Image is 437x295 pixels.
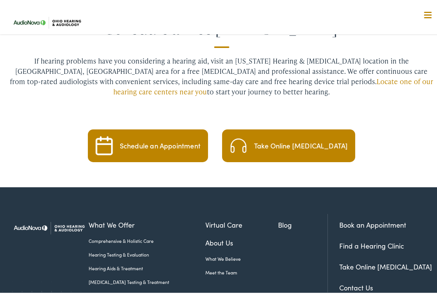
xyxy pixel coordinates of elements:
[339,260,432,269] a: Take Online [MEDICAL_DATA]
[113,75,433,94] a: Locate one of our hearing care centers near you
[205,254,278,260] a: What We Believe
[95,134,114,153] img: Calender Icon.
[278,218,327,228] a: Blog
[229,134,248,153] img: Take an Online Hearing Test
[89,263,205,270] a: Hearing Aids & Treatment
[339,218,406,228] a: Book an Appointment
[89,277,205,284] a: [MEDICAL_DATA] Testing & Treatment
[205,218,278,228] a: Virtual Care
[205,267,278,274] a: Meet the Team
[14,30,434,54] a: What We Offer
[254,140,348,147] div: Take Online [MEDICAL_DATA]
[339,239,404,249] a: Find a Hearing Clinic
[88,128,208,160] a: Calender Icon. Schedule an Appointment
[120,140,200,147] div: Schedule an Appointment
[89,218,205,228] a: What We Offer
[9,212,89,240] img: Ohio Hearing & Audiology
[89,236,205,242] a: Comprehensive & Holistic Care
[89,249,205,256] a: Hearing Testing & Evaluation
[222,128,355,160] a: Take an Online Hearing Test Take Online [MEDICAL_DATA]
[339,281,373,290] a: Contact Us
[205,236,278,246] a: About Us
